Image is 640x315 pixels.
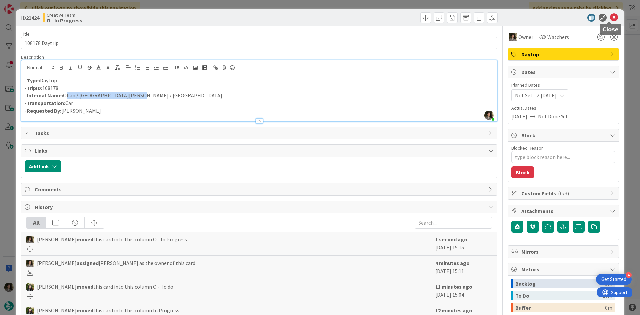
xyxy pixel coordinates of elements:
span: Block [521,131,607,139]
div: Backlog [515,279,605,288]
span: Attachments [521,207,607,215]
button: Add Link [25,160,61,172]
p: - Oban / [GEOGRAPHIC_DATA][PERSON_NAME] / [GEOGRAPHIC_DATA] [25,92,494,99]
p: - [PERSON_NAME] [25,107,494,115]
b: moved [77,307,93,314]
span: Owner [518,33,533,41]
span: ID [21,14,39,22]
label: Blocked Reason [511,145,544,151]
div: 0m [605,303,612,312]
span: Support [14,1,30,9]
span: [PERSON_NAME] this card into this column O - To do [37,283,173,291]
strong: Requested By: [27,107,61,114]
p: - 108178 [25,84,494,92]
span: Not Done Yet [538,112,568,120]
span: History [35,203,485,211]
span: [PERSON_NAME] [PERSON_NAME] as the owner of this card [37,259,195,267]
b: moved [77,283,93,290]
span: Links [35,147,485,155]
label: Title [21,31,30,37]
span: Tasks [35,129,485,137]
span: [PERSON_NAME] this card into this column In Progress [37,306,179,314]
b: 12 minutes ago [435,307,472,314]
span: [DATE] [541,91,557,99]
b: 4 minutes ago [435,260,470,266]
b: assigned [77,260,99,266]
span: Mirrors [521,248,607,256]
div: Get Started [601,276,626,283]
input: type card name here... [21,37,497,49]
span: Not Set [515,91,533,99]
strong: Type: [27,77,40,84]
b: O - In Progress [47,18,82,23]
img: MS [509,33,517,41]
div: [DATE] 15:04 [435,283,492,299]
span: Creative Team [47,12,82,18]
div: All [27,217,46,228]
p: - Daytrip [25,77,494,84]
p: - Car [25,99,494,107]
span: Dates [521,68,607,76]
div: [DATE] 15:11 [435,259,492,276]
span: Actual Dates [511,105,615,112]
span: Custom Fields [521,189,607,197]
button: Block [511,166,534,178]
span: ( 0/3 ) [558,190,569,197]
img: EtGf2wWP8duipwsnFX61uisk7TBOWsWe.jpg [484,111,494,120]
span: Planned Dates [511,82,615,89]
div: To Do [515,291,602,300]
strong: Internal Name: [27,92,63,99]
b: 1 second ago [435,236,467,243]
span: [PERSON_NAME] this card into this column O - In Progress [37,235,187,243]
strong: Transportation: [27,100,65,106]
span: Daytrip [521,50,607,58]
b: 11 minutes ago [435,283,472,290]
span: Metrics [521,265,607,273]
img: MS [26,236,34,243]
img: BC [26,307,34,314]
span: Description [21,54,44,60]
img: BC [26,283,34,291]
h5: Close [602,26,619,33]
div: [DATE] 15:15 [435,235,492,252]
div: Buffer [515,303,605,312]
input: Search... [415,217,492,229]
span: Comments [35,185,485,193]
b: moved [77,236,93,243]
b: 21424 [26,14,39,21]
strong: TripID: [27,85,42,91]
span: [DATE] [511,112,527,120]
img: MS [26,260,34,267]
div: Open Get Started checklist, remaining modules: 4 [596,274,632,285]
div: 4 [626,272,632,278]
span: Watchers [547,33,569,41]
